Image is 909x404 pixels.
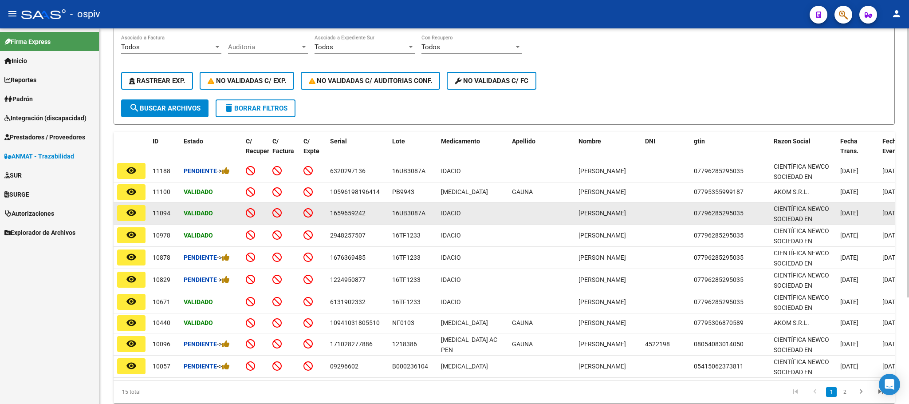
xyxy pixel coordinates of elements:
datatable-header-cell: ID [149,132,180,171]
strong: Validado [184,232,213,239]
span: [MEDICAL_DATA] [441,363,488,370]
strong: Pendiente [184,254,217,261]
span: IDACIO [441,276,461,283]
span: 171028277886 [330,341,373,348]
mat-icon: remove_red_eye [126,165,137,176]
a: go to next page [853,387,870,397]
span: [DATE] [840,298,858,305]
span: [PERSON_NAME] [578,341,626,348]
datatable-header-cell: Apellido [508,132,575,171]
button: No validadas c/ FC [447,72,536,90]
span: C/ Factura [272,138,294,155]
span: 11100 [153,188,170,195]
span: GAUNA [512,188,533,195]
span: Autorizaciones [4,209,54,218]
span: 08054083014050 [694,341,744,348]
span: 16TF1233 [392,254,421,261]
span: 10440 [153,319,170,326]
span: Todos [315,43,333,51]
span: [PERSON_NAME] [578,232,626,239]
span: 1676369485 [330,254,366,261]
span: - ospiv [70,4,100,24]
span: 07795355999187 [694,188,744,195]
span: 1224950877 [330,276,366,283]
span: Serial [330,138,347,145]
a: 1 [826,387,837,397]
span: Reportes [4,75,36,85]
span: [PERSON_NAME] [578,210,626,217]
span: 6131902332 [330,298,366,305]
a: go to first page [787,387,804,397]
span: [DATE] [882,319,901,326]
span: Firma Express [4,37,51,47]
div: Open Intercom Messenger [879,374,900,395]
strong: Validado [184,210,213,217]
mat-icon: remove_red_eye [126,317,137,328]
strong: Validado [184,188,213,195]
span: GAUNA [512,319,533,326]
span: [DATE] [840,319,858,326]
span: CIENTÍFICA NEWCO SOCIEDAD EN COMANDITA SIMPLE [774,272,832,299]
div: 15 total [114,381,268,403]
span: Rastrear Exp. [129,77,185,85]
button: Rastrear Exp. [121,72,193,90]
span: gtin [694,138,705,145]
span: [DATE] [882,167,901,174]
strong: Pendiente [184,341,217,348]
mat-icon: remove_red_eye [126,360,137,371]
span: [DATE] [840,341,858,348]
span: [PERSON_NAME] [578,254,626,261]
span: [PERSON_NAME] [578,363,626,370]
span: No validadas c/ FC [455,77,528,85]
mat-icon: remove_red_eye [126,186,137,197]
span: 16UB3087A [392,167,425,174]
span: CIENTÍFICA NEWCO SOCIEDAD EN COMANDITA SIMPLE [774,336,832,364]
span: Apellido [512,138,535,145]
span: NF0103 [392,319,414,326]
span: 11188 [153,167,170,174]
datatable-header-cell: Razon Social [770,132,837,171]
span: 10057 [153,363,170,370]
span: Fecha Evento [882,138,902,155]
span: [DATE] [840,363,858,370]
span: 16TF1233 [392,298,421,305]
span: Inicio [4,56,27,66]
span: [DATE] [882,210,901,217]
span: B000236104 [392,363,428,370]
span: IDACIO [441,167,461,174]
span: 10096 [153,341,170,348]
span: [MEDICAL_DATA] AC PEN [441,336,497,353]
span: Explorador de Archivos [4,228,75,238]
span: -> [217,341,230,348]
span: Integración (discapacidad) [4,113,87,123]
span: Nombre [578,138,601,145]
span: 10829 [153,276,170,283]
span: [DATE] [882,232,901,239]
span: -> [217,254,230,261]
span: No Validadas c/ Exp. [208,77,286,85]
span: 10596198196414 [330,188,380,195]
span: 07796285295035 [694,210,744,217]
span: Padrón [4,94,33,104]
span: [DATE] [882,254,901,261]
span: 10671 [153,298,170,305]
datatable-header-cell: Nombre [575,132,641,171]
span: AKOM S.R.L. [774,188,809,195]
span: [DATE] [840,254,858,261]
span: Todos [421,43,440,51]
span: [DATE] [840,210,858,217]
span: 16UB3087A [392,210,425,217]
span: Buscar Archivos [129,104,201,112]
span: IDACIO [441,298,461,305]
span: C/ Recupero [246,138,273,155]
span: Fecha Trans. [840,138,858,155]
span: [DATE] [840,167,858,174]
span: 07796285295035 [694,167,744,174]
span: Auditoria [228,43,300,51]
mat-icon: delete [224,103,234,113]
span: 1218386 [392,341,417,348]
span: GAUNA [512,341,533,348]
span: CIENTÍFICA NEWCO SOCIEDAD EN COMANDITA SIMPLE [774,227,832,255]
span: -> [217,276,230,283]
span: CIENTÍFICA NEWCO SOCIEDAD EN COMANDITA SIMPLE [774,358,832,386]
